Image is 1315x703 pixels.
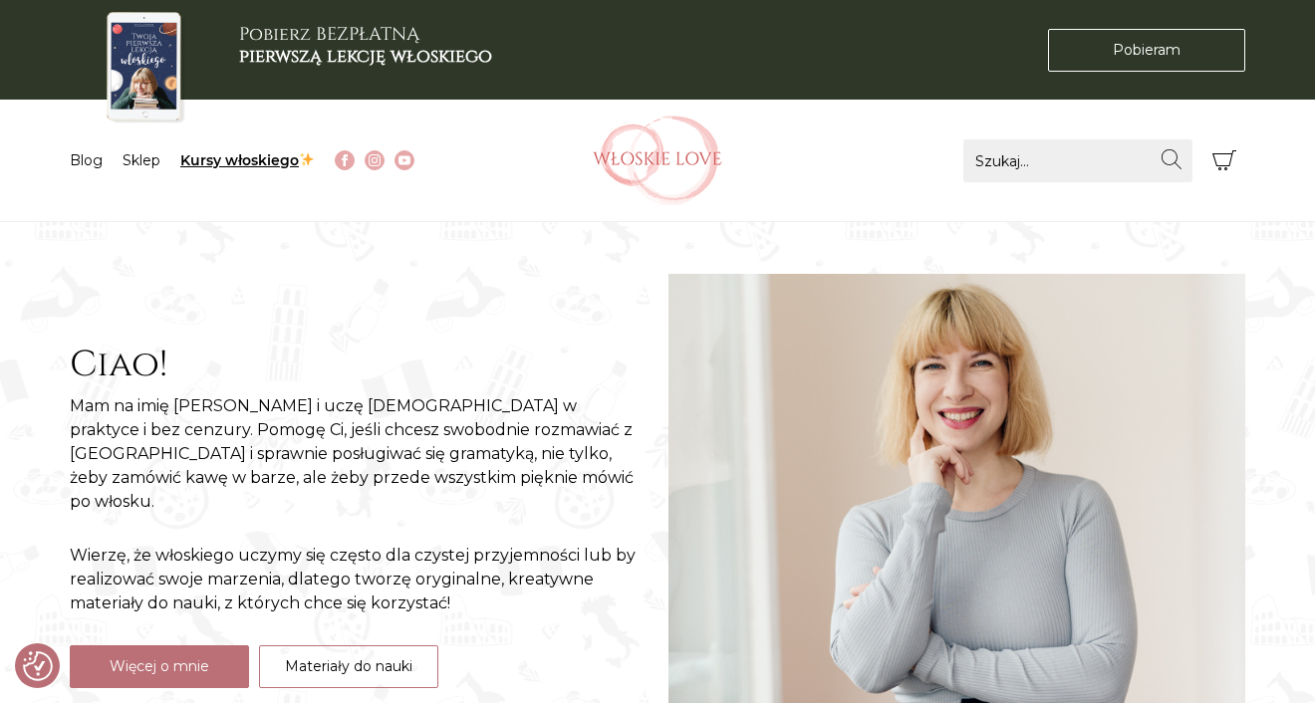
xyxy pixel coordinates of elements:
a: Więcej o mnie [70,645,249,688]
b: pierwszą lekcję włoskiego [239,44,492,69]
span: Pobieram [1113,40,1181,61]
a: Sklep [123,151,160,169]
p: Mam na imię [PERSON_NAME] i uczę [DEMOGRAPHIC_DATA] w praktyce i bez cenzury. Pomogę Ci, jeśli ch... [70,394,648,514]
h2: Ciao! [70,344,648,386]
a: Pobieram [1048,29,1245,72]
h3: Pobierz BEZPŁATNĄ [239,24,492,67]
button: Preferencje co do zgód [23,651,53,681]
a: Materiały do nauki [259,645,438,688]
button: Koszyk [1202,139,1245,182]
img: Revisit consent button [23,651,53,681]
input: Szukaj... [963,139,1192,182]
p: Wierzę, że włoskiego uczymy się często dla czystej przyjemności lub by realizować swoje marzenia,... [70,544,648,615]
img: ✨ [300,152,314,166]
a: Kursy włoskiego [180,151,315,169]
a: Blog [70,151,103,169]
img: Włoskielove [593,116,722,205]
